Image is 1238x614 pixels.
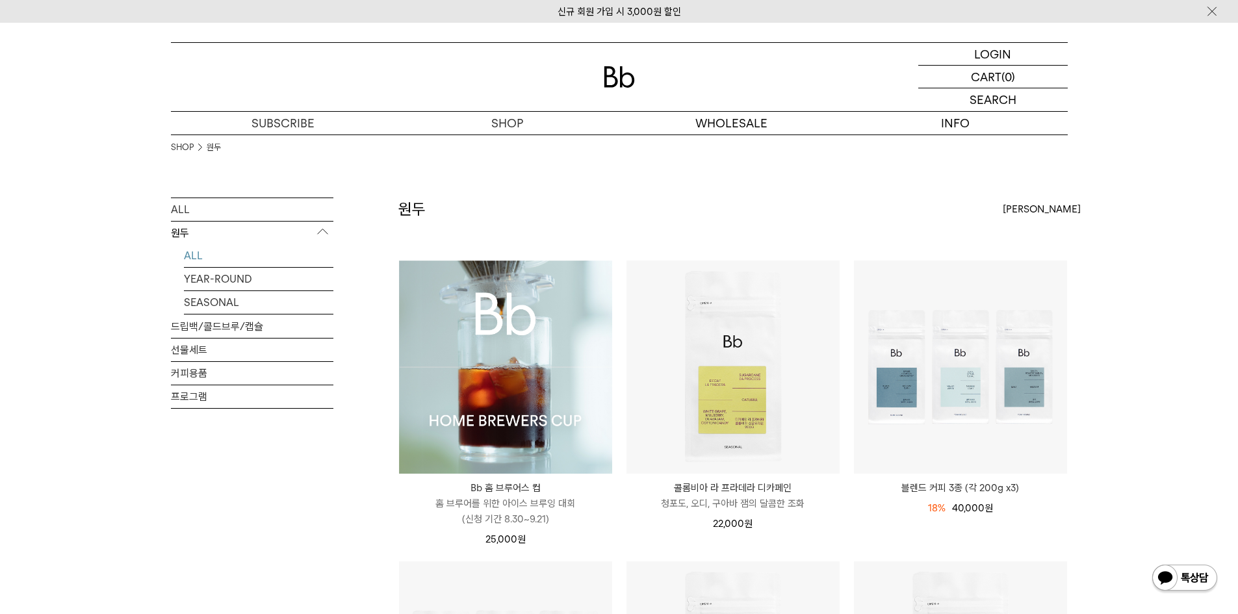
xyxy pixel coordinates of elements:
a: CART (0) [918,66,1068,88]
a: 드립백/콜드브루/캡슐 [171,315,333,338]
a: LOGIN [918,43,1068,66]
a: ALL [171,198,333,221]
span: 22,000 [713,518,753,530]
span: [PERSON_NAME] [1003,201,1081,217]
a: 원두 [207,141,221,154]
span: 원 [985,502,993,514]
h2: 원두 [398,198,426,220]
img: 콜롬비아 라 프라데라 디카페인 [626,261,840,474]
span: 원 [517,533,526,545]
a: 콜롬비아 라 프라데라 디카페인 청포도, 오디, 구아바 잼의 달콤한 조화 [626,480,840,511]
p: 홈 브루어를 위한 아이스 브루잉 대회 (신청 기간 8.30~9.21) [399,496,612,527]
a: Bb 홈 브루어스 컵 홈 브루어를 위한 아이스 브루잉 대회(신청 기간 8.30~9.21) [399,480,612,527]
p: 원두 [171,222,333,245]
p: CART [971,66,1001,88]
div: 18% [928,500,946,516]
a: 커피용품 [171,362,333,385]
a: 신규 회원 가입 시 3,000원 할인 [558,6,681,18]
a: SUBSCRIBE [171,112,395,134]
a: ALL [184,244,333,267]
a: YEAR-ROUND [184,268,333,290]
a: 선물세트 [171,339,333,361]
p: INFO [844,112,1068,134]
img: Bb 홈 브루어스 컵 [399,261,612,474]
a: SEASONAL [184,291,333,314]
p: 청포도, 오디, 구아바 잼의 달콤한 조화 [626,496,840,511]
p: LOGIN [974,43,1011,65]
a: SHOP [395,112,619,134]
span: 40,000 [952,502,993,514]
img: 블렌드 커피 3종 (각 200g x3) [854,261,1067,474]
p: 콜롬비아 라 프라데라 디카페인 [626,480,840,496]
span: 25,000 [485,533,526,545]
span: 원 [744,518,753,530]
p: WHOLESALE [619,112,844,134]
p: Bb 홈 브루어스 컵 [399,480,612,496]
a: SHOP [171,141,194,154]
img: 로고 [604,66,635,88]
img: 카카오톡 채널 1:1 채팅 버튼 [1151,563,1219,595]
p: SEARCH [970,88,1016,111]
p: (0) [1001,66,1015,88]
a: 블렌드 커피 3종 (각 200g x3) [854,480,1067,496]
a: 프로그램 [171,385,333,408]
